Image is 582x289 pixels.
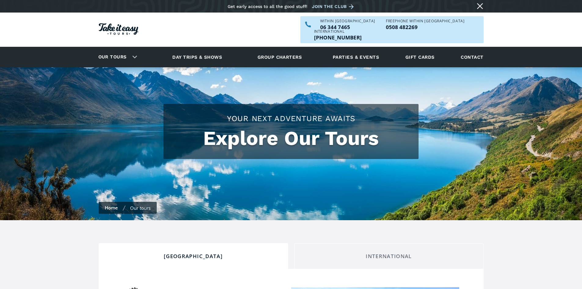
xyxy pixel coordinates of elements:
[91,49,142,65] div: Our tours
[170,127,412,150] h1: Explore Our Tours
[330,49,382,65] a: Parties & events
[99,20,138,39] a: Homepage
[314,35,362,40] p: [PHONE_NUMBER]
[320,19,375,23] div: WITHIN [GEOGRAPHIC_DATA]
[314,30,362,33] div: International
[130,205,151,211] div: Our tours
[99,202,157,214] nav: breadcrumbs
[402,49,438,65] a: Gift cards
[386,24,464,30] a: Call us freephone within NZ on 0508482269
[386,24,464,30] p: 0508 482269
[475,1,485,11] a: Close message
[320,24,375,30] p: 06 344 7465
[170,113,412,124] h2: Your Next Adventure Awaits
[312,3,356,10] a: Join the club
[105,205,118,211] a: Home
[94,50,131,64] a: Our tours
[299,253,478,260] div: International
[165,49,230,65] a: Day trips & shows
[320,24,375,30] a: Call us within NZ on 063447465
[458,49,486,65] a: Contact
[104,253,283,260] div: [GEOGRAPHIC_DATA]
[228,4,307,9] div: Get early access to all the good stuff!
[386,19,464,23] div: Freephone WITHIN [GEOGRAPHIC_DATA]
[99,23,138,35] img: Take it easy Tours logo
[314,35,362,40] a: Call us outside of NZ on +6463447465
[250,49,309,65] a: Group charters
